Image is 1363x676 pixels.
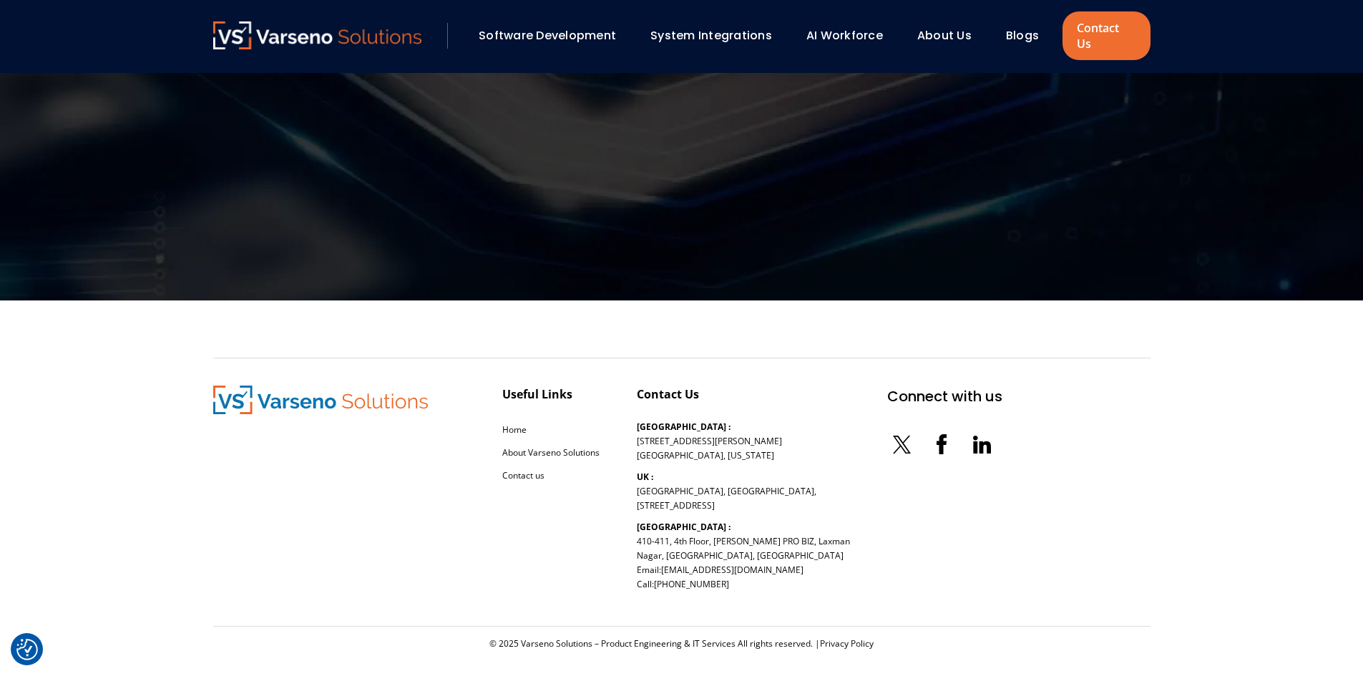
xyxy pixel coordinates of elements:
[16,639,38,660] img: Revisit consent button
[213,21,422,49] img: Varseno Solutions – Product Engineering & IT Services
[820,637,874,650] a: Privacy Policy
[637,521,731,533] b: [GEOGRAPHIC_DATA] :
[661,564,803,576] a: [EMAIL_ADDRESS][DOMAIN_NAME]
[479,27,616,44] a: Software Development
[502,423,527,436] a: Home
[637,386,699,403] div: Contact Us
[637,421,731,433] b: [GEOGRAPHIC_DATA] :
[806,27,883,44] a: AI Workforce
[799,24,903,48] div: AI Workforce
[910,24,992,48] div: About Us
[637,420,782,463] p: [STREET_ADDRESS][PERSON_NAME] [GEOGRAPHIC_DATA], [US_STATE]
[1006,27,1039,44] a: Blogs
[213,638,1151,650] div: © 2025 Varseno Solutions – Product Engineering & IT Services All rights reserved. |
[643,24,792,48] div: System Integrations
[999,24,1059,48] div: Blogs
[502,446,600,459] a: About Varseno Solutions
[887,386,1002,407] div: Connect with us
[502,386,572,403] div: Useful Links
[917,27,972,44] a: About Us
[472,24,636,48] div: Software Development
[1062,11,1150,60] a: Contact Us
[654,578,729,590] a: [PHONE_NUMBER]
[650,27,772,44] a: System Integrations
[637,471,653,483] b: UK :
[637,470,816,513] p: [GEOGRAPHIC_DATA], [GEOGRAPHIC_DATA], [STREET_ADDRESS]
[16,639,38,660] button: Cookie Settings
[213,386,428,414] img: Varseno Solutions – Product Engineering & IT Services
[637,520,850,592] p: 410-411, 4th Floor, [PERSON_NAME] PRO BIZ, Laxman Nagar, [GEOGRAPHIC_DATA], [GEOGRAPHIC_DATA] Ema...
[502,469,544,481] a: Contact us
[213,21,422,50] a: Varseno Solutions – Product Engineering & IT Services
